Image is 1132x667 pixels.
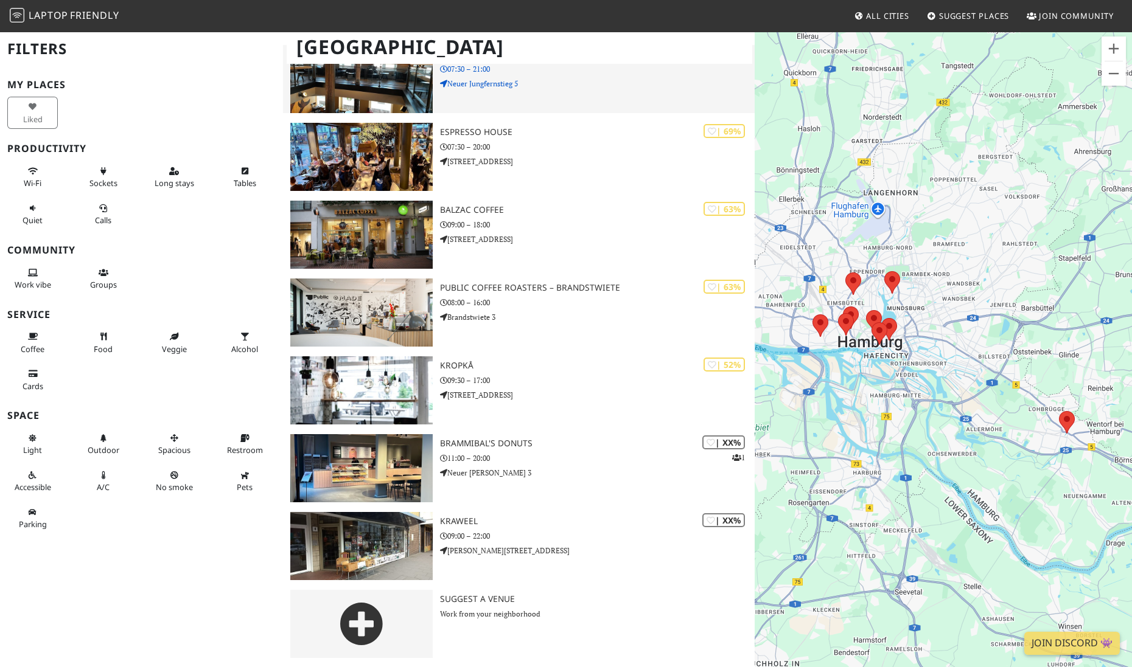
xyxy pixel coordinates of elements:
[10,8,24,22] img: LaptopFriendly
[440,608,755,620] p: Work from your neighborhood
[290,278,433,347] img: Public Coffee Roasters – Brandstwiete
[290,434,433,502] img: Brammibal's Donuts
[15,482,51,492] span: Accessible
[158,444,190,455] span: Spacious
[290,356,433,424] img: Kropkå
[283,201,755,269] a: Balzac Coffee | 63% Balzac Coffee 09:00 – 18:00 [STREET_ADDRESS]
[7,161,58,193] button: Wi-Fi
[922,5,1015,27] a: Suggest Places
[440,361,755,371] h3: Kropkå
[7,79,276,91] h3: My Places
[290,45,433,113] img: Starbucks @ Neuer Jungfernstieg
[78,263,128,295] button: Groups
[702,435,745,449] div: | XX%
[23,381,43,392] span: Credit cards
[19,519,47,530] span: Parking
[702,513,745,527] div: | XX%
[440,127,755,137] h3: Espresso House
[866,10,909,21] span: All Cities
[234,178,256,188] span: Work-friendly tables
[78,428,128,460] button: Outdoor
[94,344,113,354] span: Food
[939,10,1010,21] span: Suggest Places
[283,123,755,191] a: Espresso House | 69% Espresso House 07:30 – 20:00 [STREET_ADDRESS]
[704,280,745,294] div: | 63%
[440,545,755,556] p: [PERSON_NAME][STREET_ADDRESS]
[78,161,128,193] button: Sockets
[220,161,270,193] button: Tables
[704,202,745,216] div: | 63%
[7,410,276,421] h3: Space
[97,482,110,492] span: Air conditioned
[440,516,755,527] h3: kraweel
[440,205,755,215] h3: Balzac Coffee
[7,30,276,67] h2: Filters
[149,161,200,193] button: Long stays
[283,356,755,424] a: Kropkå | 52% Kropkå 09:30 – 17:00 [STREET_ADDRESS]
[15,279,51,290] span: People working
[21,344,44,354] span: Coffee
[283,434,755,502] a: Brammibal's Donuts | XX% 1 Brammibal's Donuts 11:00 – 20:00 Neuer [PERSON_NAME] 3
[283,590,755,658] a: Suggest a Venue Work from your neighborhood
[155,178,194,188] span: Long stays
[290,590,433,658] img: gray-place-d2bdb4477600e061c01bd816cc0f2ef0cfcb1ca9e3ad78868dd16fb2af073a21.png
[7,364,58,396] button: Cards
[7,143,276,154] h3: Productivity
[440,530,755,542] p: 09:00 – 22:00
[78,327,128,359] button: Food
[440,156,755,167] p: [STREET_ADDRESS]
[290,123,433,191] img: Espresso House
[7,263,58,295] button: Work vibe
[283,278,755,347] a: Public Coffee Roasters – Brandstwiete | 63% Public Coffee Roasters – Brandstwiete 08:00 – 16:00 B...
[231,344,258,354] span: Alcohol
[440,297,755,308] p: 08:00 – 16:00
[440,233,755,245] p: [STREET_ADDRESS]
[440,375,755,386] p: 09:30 – 17:00
[440,141,755,153] p: 07:30 – 20:00
[220,465,270,497] button: Pets
[1102,36,1126,61] button: Zoom in
[440,283,755,293] h3: Public Coffee Roasters – Brandstwiete
[849,5,914,27] a: All Cities
[7,198,58,230] button: Quiet
[156,482,193,492] span: Smoke free
[440,78,755,89] p: Neuer Jungfernstieg 5
[290,512,433,580] img: kraweel
[70,9,119,22] span: Friendly
[440,594,755,604] h3: Suggest a Venue
[7,244,276,256] h3: Community
[23,444,42,455] span: Natural light
[704,124,745,138] div: | 69%
[7,428,58,460] button: Light
[7,309,276,320] h3: Service
[23,215,43,226] span: Quiet
[290,201,433,269] img: Balzac Coffee
[149,327,200,359] button: Veggie
[440,389,755,401] p: [STREET_ADDRESS]
[704,358,745,372] div: | 52%
[24,178,41,188] span: Stable Wi-Fi
[89,178,117,188] span: Power sockets
[88,444,119,455] span: Outdoor area
[287,30,752,64] h1: [GEOGRAPHIC_DATA]
[1022,5,1119,27] a: Join Community
[78,465,128,497] button: A/C
[440,452,755,464] p: 11:00 – 20:00
[1102,61,1126,86] button: Zoom out
[440,311,755,323] p: Brandstwiete 3
[220,428,270,460] button: Restroom
[440,467,755,479] p: Neuer [PERSON_NAME] 3
[7,465,58,497] button: Accessible
[29,9,68,22] span: Laptop
[283,45,755,113] a: Starbucks @ Neuer Jungfernstieg | 70% Starbucks @ [GEOGRAPHIC_DATA] 07:30 – 21:00 Neuer Jungferns...
[95,215,111,226] span: Video/audio calls
[283,512,755,580] a: kraweel | XX% kraweel 09:00 – 22:00 [PERSON_NAME][STREET_ADDRESS]
[732,452,745,463] p: 1
[220,327,270,359] button: Alcohol
[227,444,263,455] span: Restroom
[149,428,200,460] button: Spacious
[7,502,58,534] button: Parking
[237,482,253,492] span: Pet friendly
[440,219,755,230] p: 09:00 – 18:00
[1039,10,1114,21] span: Join Community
